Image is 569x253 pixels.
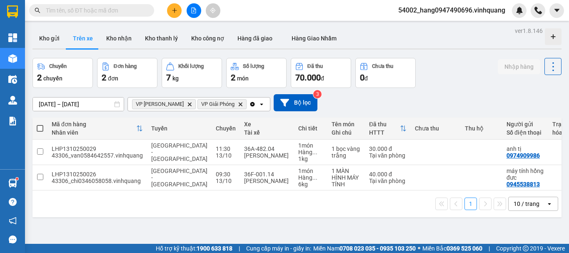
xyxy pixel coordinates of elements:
[16,178,18,180] sup: 1
[298,181,323,188] div: 6 kg
[514,200,539,208] div: 10 / trang
[246,244,311,253] span: Cung cấp máy in - giấy in:
[332,121,361,128] div: Tên món
[151,142,207,162] span: [GEOGRAPHIC_DATA] - [GEOGRAPHIC_DATA]
[298,155,323,162] div: 1 kg
[244,152,290,159] div: [PERSON_NAME]
[372,63,393,69] div: Chưa thu
[97,58,157,88] button: Đơn hàng2đơn
[66,28,100,48] button: Trên xe
[360,73,364,83] span: 0
[238,102,243,107] svg: Delete
[231,73,235,83] span: 2
[332,168,361,188] div: 1 MÀN HÌNH MÁY TÍNH
[166,73,171,83] span: 7
[464,198,477,210] button: 1
[365,118,411,140] th: Toggle SortBy
[216,152,236,159] div: 13/10
[9,217,17,225] span: notification
[52,129,136,136] div: Nhân viên
[239,244,240,253] span: |
[515,26,543,35] div: ver 1.8.146
[298,174,323,181] div: Hàng thông thường
[132,99,196,109] span: VP Linh Đàm, close by backspace
[156,244,232,253] span: Hỗ trợ kỹ thuật:
[162,58,222,88] button: Khối lượng7kg
[52,178,143,184] div: 43306_chi0346058058.vinhquang
[465,125,498,132] div: Thu hộ
[507,129,544,136] div: Số điện thoại
[244,145,290,152] div: 36A-482.04
[8,54,17,63] img: warehouse-icon
[8,75,17,84] img: warehouse-icon
[231,28,279,48] button: Hàng đã giao
[151,168,207,188] span: [GEOGRAPHIC_DATA] - [GEOGRAPHIC_DATA]
[108,75,118,82] span: đơn
[244,171,290,178] div: 36F-001.14
[298,142,323,149] div: 1 món
[291,58,351,88] button: Đã thu70.000đ
[298,149,323,155] div: Hàng thông thường
[307,63,323,69] div: Đã thu
[7,5,18,18] img: logo-vxr
[52,145,143,152] div: LHP1310250029
[244,129,290,136] div: Tài xế
[507,152,540,159] div: 0974909986
[8,96,17,105] img: warehouse-icon
[226,58,287,88] button: Số lượng2món
[369,145,407,152] div: 30.000 đ
[507,181,540,188] div: 0945538813
[249,101,256,108] svg: Clear all
[243,63,264,69] div: Số lượng
[9,235,17,243] span: message
[313,244,416,253] span: Miền Nam
[35,8,40,13] span: search
[274,94,317,111] button: Bộ lọc
[201,101,235,108] span: VP Giải Phóng
[32,28,66,48] button: Kho gửi
[136,101,184,108] span: VP Linh Đàm
[197,99,247,109] span: VP Giải Phóng, close by backspace
[138,28,185,48] button: Kho thanh lý
[507,145,544,152] div: anh tị
[418,247,420,250] span: ⚪️
[549,3,564,18] button: caret-down
[332,129,361,136] div: Ghi chú
[422,244,482,253] span: Miền Bắc
[49,63,67,69] div: Chuyến
[312,149,317,155] span: ...
[46,6,144,15] input: Tìm tên, số ĐT hoặc mã đơn
[102,73,106,83] span: 2
[507,121,544,128] div: Người gửi
[32,58,93,88] button: Chuyến2chuyến
[447,245,482,252] strong: 0369 525 060
[210,8,216,13] span: aim
[312,174,317,181] span: ...
[216,171,236,178] div: 09:30
[47,118,147,140] th: Toggle SortBy
[364,75,368,82] span: đ
[244,121,290,128] div: Xe
[9,198,17,206] span: question-circle
[516,7,523,14] img: icon-new-feature
[206,3,220,18] button: aim
[507,168,544,181] div: máy tính hồng đưc
[52,152,143,159] div: 43306_van0584642557.vinhquang
[37,73,42,83] span: 2
[52,171,143,178] div: LHP1310250026
[191,8,197,13] span: file-add
[187,102,192,107] svg: Delete
[172,8,177,13] span: plus
[292,35,337,42] span: Hàng Giao Nhầm
[100,28,138,48] button: Kho nhận
[313,90,322,98] sup: 3
[185,28,231,48] button: Kho công nợ
[258,101,265,108] svg: open
[321,75,324,82] span: đ
[52,121,136,128] div: Mã đơn hàng
[114,63,137,69] div: Đơn hàng
[187,3,201,18] button: file-add
[237,75,249,82] span: món
[339,245,416,252] strong: 0708 023 035 - 0935 103 250
[8,117,17,125] img: solution-icon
